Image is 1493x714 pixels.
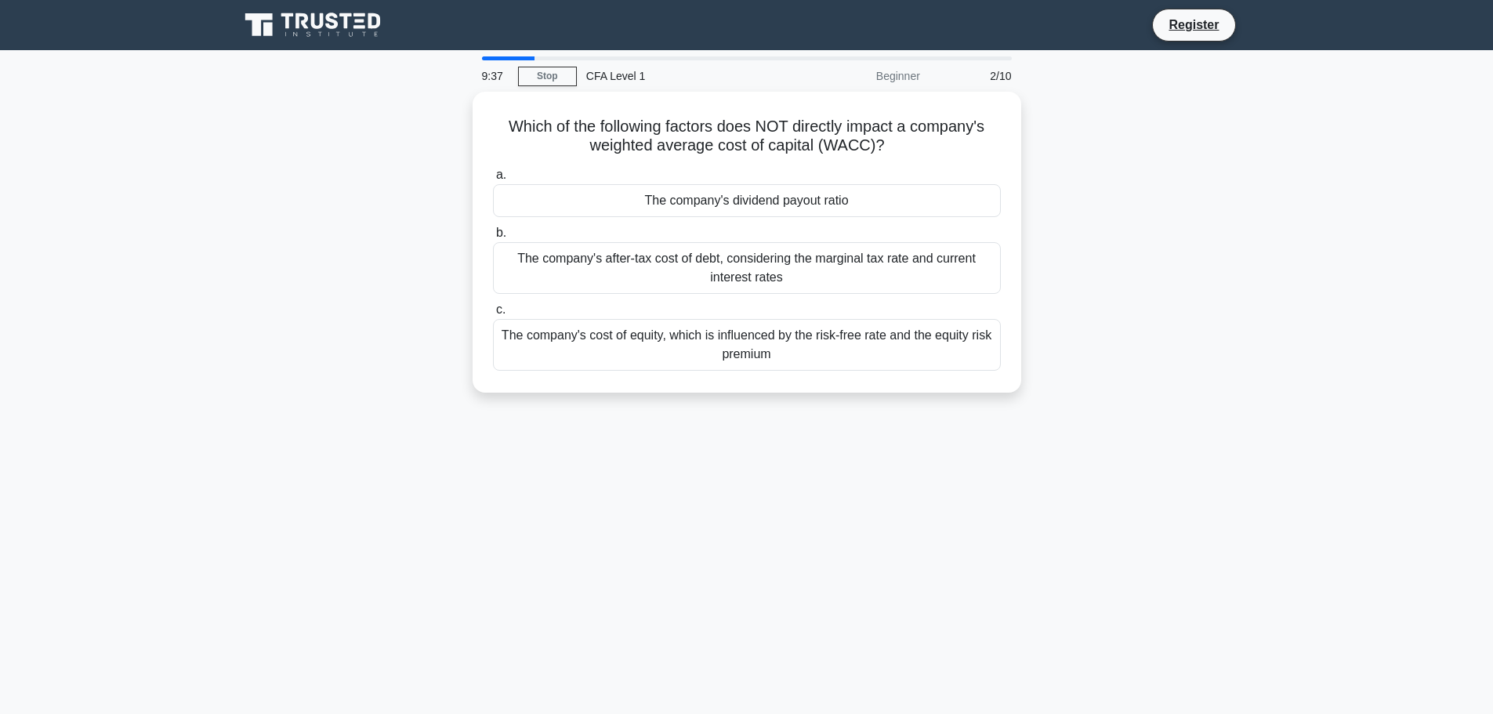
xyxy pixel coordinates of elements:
[792,60,930,92] div: Beginner
[1159,15,1228,34] a: Register
[493,242,1001,294] div: The company's after-tax cost of debt, considering the marginal tax rate and current interest rates
[496,303,506,316] span: c.
[473,60,518,92] div: 9:37
[491,117,1002,156] h5: Which of the following factors does NOT directly impact a company's weighted average cost of capi...
[496,226,506,239] span: b.
[518,67,577,86] a: Stop
[493,319,1001,371] div: The company's cost of equity, which is influenced by the risk-free rate and the equity risk premium
[493,184,1001,217] div: The company's dividend payout ratio
[577,60,792,92] div: CFA Level 1
[930,60,1021,92] div: 2/10
[496,168,506,181] span: a.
